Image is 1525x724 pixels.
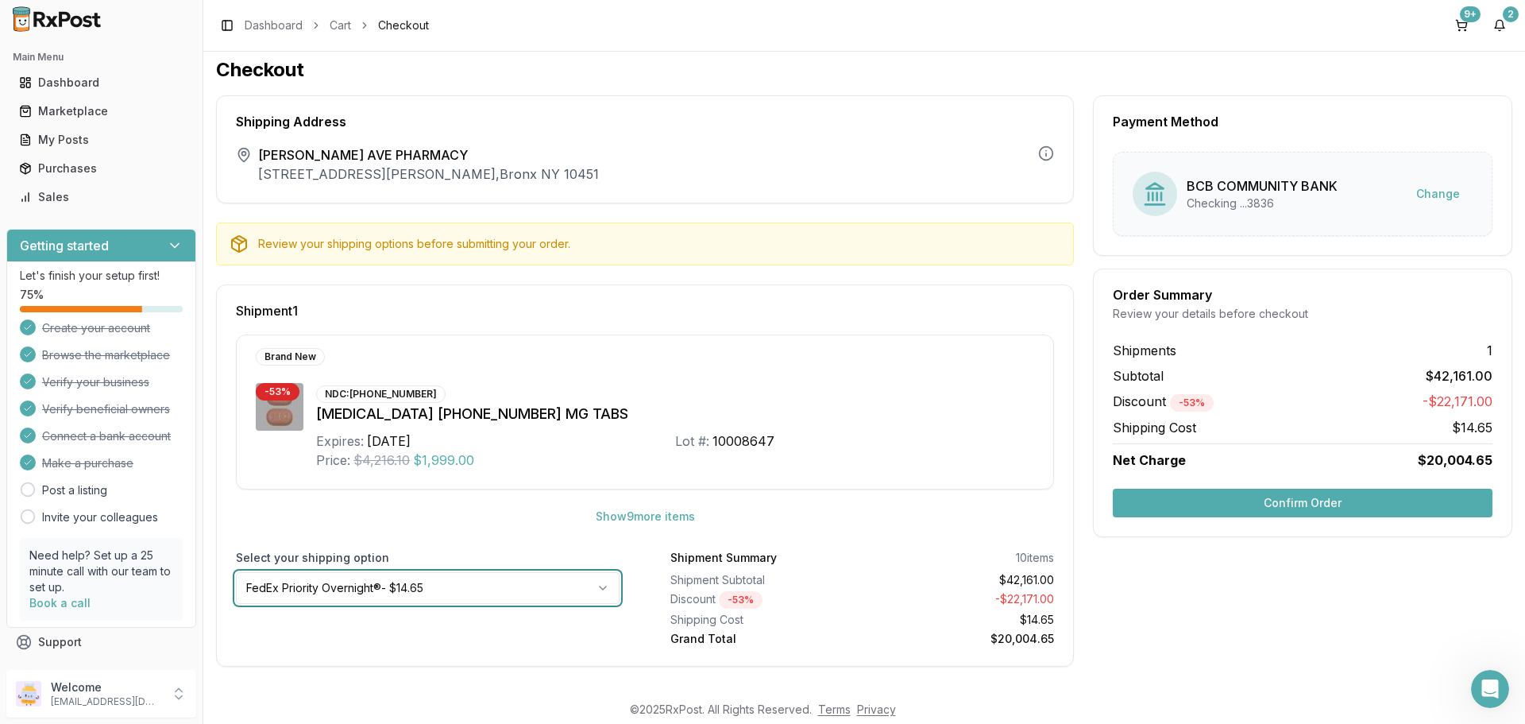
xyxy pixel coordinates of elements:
p: [EMAIL_ADDRESS][DOMAIN_NAME] [51,695,161,708]
div: $14.65 [869,612,1055,628]
div: Review your shipping options before submitting your order. [258,236,1060,252]
div: Marketplace [19,103,183,119]
span: [PERSON_NAME] AVE PHARMACY [258,145,599,165]
img: Biktarvy 50-200-25 MG TABS [256,383,303,431]
div: 10 items [1016,550,1054,566]
a: Cart [330,17,351,33]
div: My Posts [19,132,183,148]
div: Brand New [256,348,325,366]
div: Price: [316,451,350,470]
div: [MEDICAL_DATA] [PHONE_NUMBER] MG TABS [316,403,1034,425]
a: Dashboard [245,17,303,33]
label: Select your shipping option [236,550,620,566]
button: Marketplace [6,99,196,124]
span: Verify your business [42,374,149,390]
div: 2 [1503,6,1519,22]
div: NDC: [PHONE_NUMBER] [316,385,446,403]
span: Connect a bank account [42,428,171,444]
button: Dashboard [6,70,196,95]
span: Verify beneficial owners [42,401,170,417]
a: Privacy [857,703,896,716]
span: Shipment 1 [236,304,298,317]
span: 75 % [20,287,44,303]
div: Shipment Subtotal [670,572,856,588]
div: $42,161.00 [869,572,1055,588]
button: Change [1403,180,1473,208]
p: Let's finish your setup first! [20,268,183,284]
a: Invite your colleagues [42,509,158,525]
div: Grand Total [670,631,856,647]
button: My Posts [6,127,196,153]
span: Create your account [42,320,150,336]
div: Lot #: [675,432,709,451]
div: Shipping Cost [670,612,856,628]
div: Review your details before checkout [1113,306,1492,322]
span: $20,004.65 [1418,451,1492,470]
a: Terms [818,703,851,716]
div: Sales [19,189,183,205]
button: Confirm Order [1113,489,1492,517]
nav: breadcrumb [245,17,429,33]
a: Purchases [13,154,190,183]
a: Marketplace [13,97,190,126]
button: Feedback [6,656,196,685]
div: Checking ...3836 [1187,196,1338,211]
div: [DATE] [367,432,411,451]
div: Dashboard [19,75,183,91]
span: $42,161.00 [1426,366,1492,385]
button: Purchases [6,156,196,181]
span: Checkout [378,17,429,33]
span: 1 [1487,341,1492,360]
div: - 53 % [1170,394,1214,412]
span: Browse the marketplace [42,347,170,363]
img: User avatar [16,681,41,707]
div: Discount [670,591,856,609]
span: Subtotal [1113,366,1164,385]
p: Welcome [51,679,161,695]
span: Shipments [1113,341,1176,360]
div: 9+ [1460,6,1481,22]
a: Sales [13,183,190,211]
div: Order Summary [1113,288,1492,301]
div: Expires: [316,432,364,451]
p: Need help? Set up a 25 minute call with our team to set up. [29,548,173,595]
div: - $22,171.00 [869,591,1055,609]
button: Show9more items [583,502,708,531]
h2: Main Menu [13,51,190,64]
button: 9+ [1449,13,1474,38]
img: RxPost Logo [6,6,108,32]
button: 2 [1487,13,1512,38]
div: Shipment Summary [670,550,777,566]
span: Discount [1113,393,1214,409]
div: Shipping Address [236,115,1054,128]
a: Book a call [29,596,91,610]
div: - 53 % [719,591,762,609]
button: Support [6,628,196,656]
h3: Getting started [20,236,109,255]
div: 10008647 [712,432,774,451]
a: Dashboard [13,68,190,97]
span: Shipping Cost [1113,418,1196,437]
span: $4,216.10 [353,451,410,470]
span: -$22,171.00 [1423,392,1492,412]
h1: Checkout [216,57,1512,83]
span: Net Charge [1113,452,1186,468]
div: BCB COMMUNITY BANK [1187,176,1338,196]
a: Post a listing [42,482,107,498]
span: $1,999.00 [413,451,474,470]
div: Payment Method [1113,115,1492,128]
a: My Posts [13,126,190,154]
div: - 53 % [256,383,299,401]
span: Make a purchase [42,455,133,471]
p: [STREET_ADDRESS][PERSON_NAME] , Bronx NY 10451 [258,165,599,184]
div: Purchases [19,161,183,176]
button: Sales [6,184,196,210]
iframe: Intercom live chat [1471,670,1509,708]
span: Feedback [38,663,92,679]
div: $20,004.65 [869,631,1055,647]
span: $14.65 [1452,418,1492,437]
